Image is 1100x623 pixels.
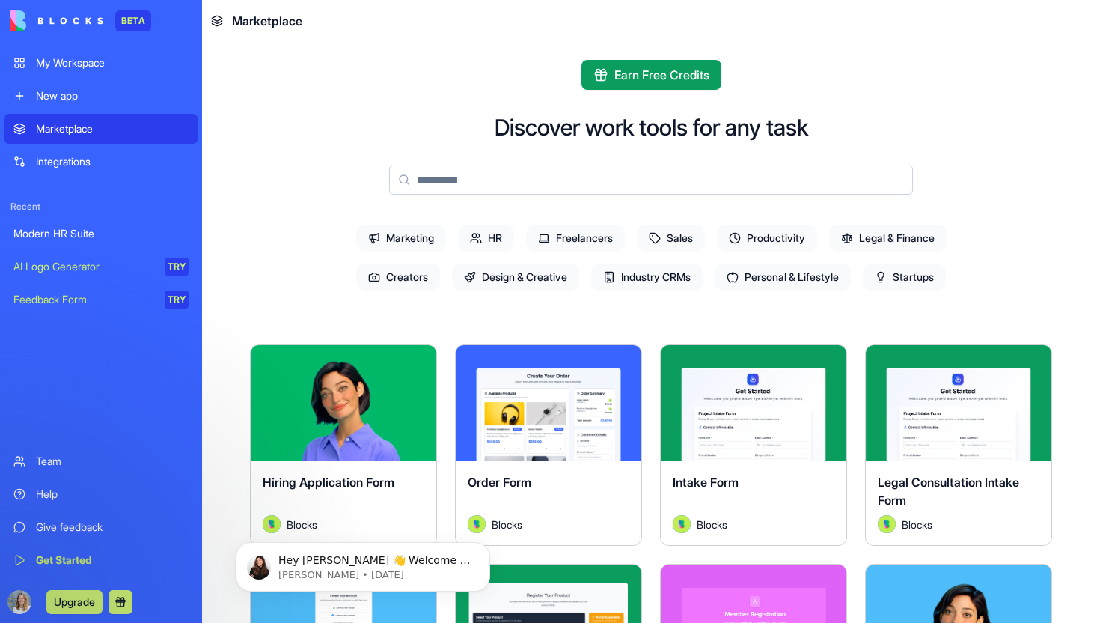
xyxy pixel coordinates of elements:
a: Modern HR Suite [4,219,198,249]
a: AI Logo GeneratorTRY [4,252,198,282]
span: Order Form [468,475,531,490]
iframe: Intercom notifications message [213,511,513,616]
a: Upgrade [46,594,103,609]
div: Help [36,487,189,502]
span: Legal & Finance [829,225,947,252]
span: Personal & Lifestyle [715,264,851,291]
img: logo [10,10,103,31]
span: Blocks [697,517,727,532]
div: Marketplace [36,121,189,136]
a: BETA [10,10,151,31]
div: My Workspace [36,55,189,70]
span: Freelancers [526,225,625,252]
span: Startups [863,264,946,291]
a: Team [4,446,198,476]
div: Integrations [36,154,189,169]
span: Recent [4,201,198,213]
a: Hiring Application FormAvatarBlocks [250,344,437,546]
img: Avatar [878,515,896,533]
div: Team [36,454,189,469]
div: Get Started [36,553,189,568]
div: TRY [165,258,189,276]
span: Legal Consultation Intake Form [878,475,1019,508]
a: Help [4,479,198,509]
span: Productivity [717,225,817,252]
a: Integrations [4,147,198,177]
span: Marketing [356,225,446,252]
a: Give feedback [4,512,198,542]
a: New app [4,81,198,111]
a: Marketplace [4,114,198,144]
span: Hiring Application Form [263,475,394,490]
a: Intake FormAvatarBlocks [660,344,847,546]
img: ACg8ocKISBIqi8HxhKUpBgiPfV7fbCVoC8Uf6DR4gDY07a-ihgauuPU=s96-c [7,590,31,614]
div: New app [36,88,189,103]
h2: Discover work tools for any task [495,114,808,141]
span: Creators [356,264,440,291]
span: Design & Creative [452,264,579,291]
div: TRY [165,291,189,309]
button: Earn Free Credits [581,60,721,90]
span: Blocks [902,517,932,532]
img: Avatar [673,515,691,533]
a: My Workspace [4,48,198,78]
a: Feedback FormTRY [4,285,198,314]
span: Marketplace [232,12,302,30]
a: Order FormAvatarBlocks [455,344,642,546]
div: Feedback Form [13,292,154,307]
span: Sales [637,225,705,252]
div: AI Logo Generator [13,259,154,274]
a: Get Started [4,545,198,575]
span: Earn Free Credits [614,66,709,84]
button: Upgrade [46,590,103,614]
span: HR [458,225,514,252]
span: Intake Form [673,475,739,490]
div: Give feedback [36,520,189,535]
div: Modern HR Suite [13,226,189,241]
span: Industry CRMs [591,264,703,291]
div: BETA [115,10,151,31]
a: Legal Consultation Intake FormAvatarBlocks [865,344,1052,546]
